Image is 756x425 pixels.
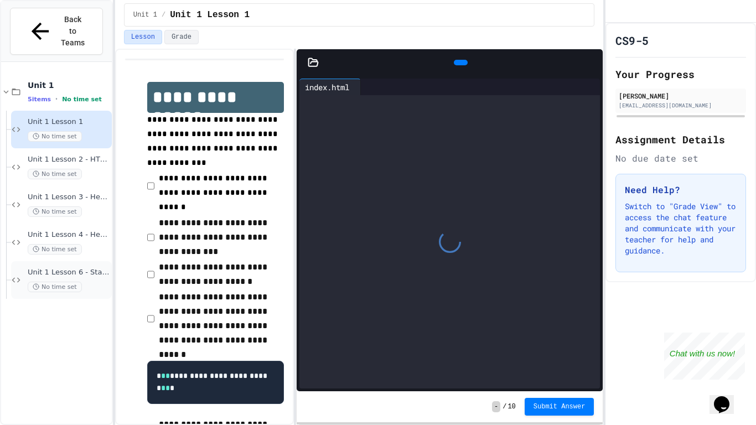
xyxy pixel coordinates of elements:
[615,66,746,82] h2: Your Progress
[28,80,110,90] span: Unit 1
[28,169,82,179] span: No time set
[664,333,745,380] iframe: chat widget
[28,96,51,103] span: 5 items
[503,402,506,411] span: /
[162,11,165,19] span: /
[28,230,110,240] span: Unit 1 Lesson 4 - Headlines Lab
[534,402,586,411] span: Submit Answer
[62,96,102,103] span: No time set
[299,79,361,95] div: index.html
[615,132,746,147] h2: Assignment Details
[625,183,737,196] h3: Need Help?
[625,201,737,256] p: Switch to "Grade View" to access the chat feature and communicate with your teacher for help and ...
[28,131,82,142] span: No time set
[28,244,82,255] span: No time set
[60,14,86,49] span: Back to Teams
[28,155,110,164] span: Unit 1 Lesson 2 - HTML Doc Setup
[619,91,743,101] div: [PERSON_NAME]
[28,193,110,202] span: Unit 1 Lesson 3 - Headers and Paragraph tags
[525,398,594,416] button: Submit Answer
[28,268,110,277] span: Unit 1 Lesson 6 - Station Activity
[170,8,250,22] span: Unit 1 Lesson 1
[615,33,649,48] h1: CS9-5
[619,101,743,110] div: [EMAIL_ADDRESS][DOMAIN_NAME]
[28,282,82,292] span: No time set
[299,81,355,93] div: index.html
[28,206,82,217] span: No time set
[508,402,515,411] span: 10
[133,11,157,19] span: Unit 1
[492,401,500,412] span: -
[124,30,162,44] button: Lesson
[28,117,110,127] span: Unit 1 Lesson 1
[10,8,103,55] button: Back to Teams
[710,381,745,414] iframe: chat widget
[615,152,746,165] div: No due date set
[55,95,58,103] span: •
[164,30,199,44] button: Grade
